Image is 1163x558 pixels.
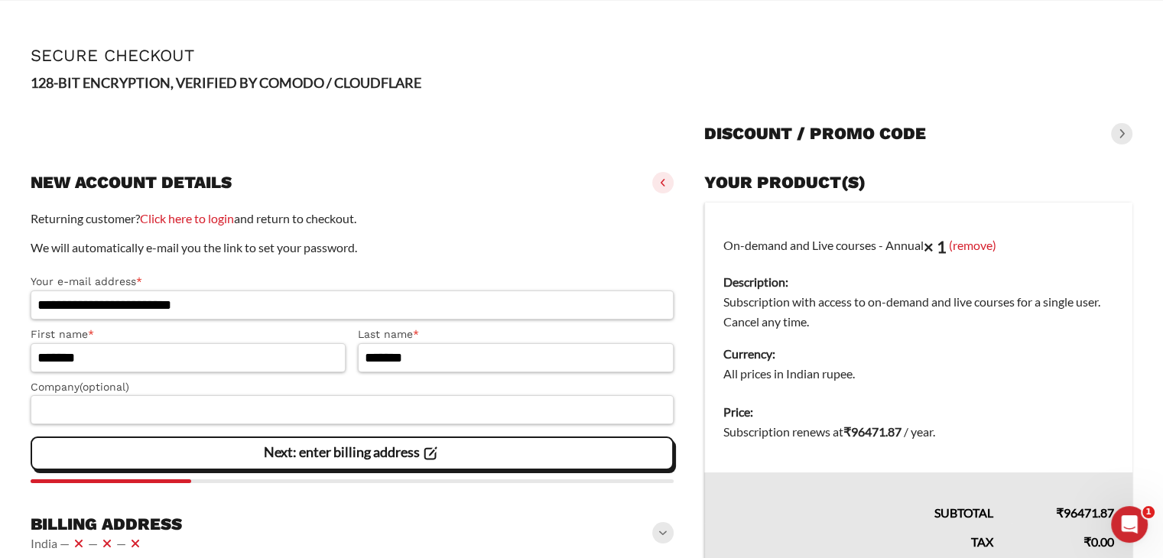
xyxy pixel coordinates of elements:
[1111,506,1148,543] iframe: Intercom live chat
[31,273,674,290] label: Your e-mail address
[31,436,674,470] vaadin-button: Next: enter billing address
[704,203,1132,394] td: On-demand and Live courses - Annual
[1056,505,1114,520] bdi: 96471.87
[80,381,129,393] span: (optional)
[904,424,933,439] span: / year
[31,209,674,229] p: Returning customer? and return to checkout.
[31,172,232,193] h3: New account details
[1142,506,1155,518] span: 1
[723,292,1114,332] dd: Subscription with access to on-demand and live courses for a single user. Cancel any time.
[723,344,1114,364] dt: Currency:
[1056,505,1064,520] span: ₹
[31,514,182,535] h3: Billing address
[31,46,1132,65] h1: Secure Checkout
[843,424,851,439] span: ₹
[31,378,674,396] label: Company
[140,211,234,225] a: Click here to login
[723,364,1114,384] dd: All prices in Indian rupee.
[723,402,1114,422] dt: Price:
[843,424,901,439] bdi: 96471.87
[31,326,346,343] label: First name
[1083,534,1091,549] span: ₹
[31,74,421,91] strong: 128-BIT ENCRYPTION, VERIFIED BY COMODO / CLOUDFLARE
[723,424,935,439] span: Subscription renews at .
[31,534,182,553] vaadin-horizontal-layout: India — — —
[949,237,996,251] a: (remove)
[358,326,673,343] label: Last name
[704,472,1012,523] th: Subtotal
[723,272,1114,292] dt: Description:
[31,238,674,258] p: We will automatically e-mail you the link to set your password.
[1083,534,1114,549] bdi: 0.00
[924,236,947,257] strong: × 1
[704,523,1012,552] th: Tax
[704,123,926,144] h3: Discount / promo code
